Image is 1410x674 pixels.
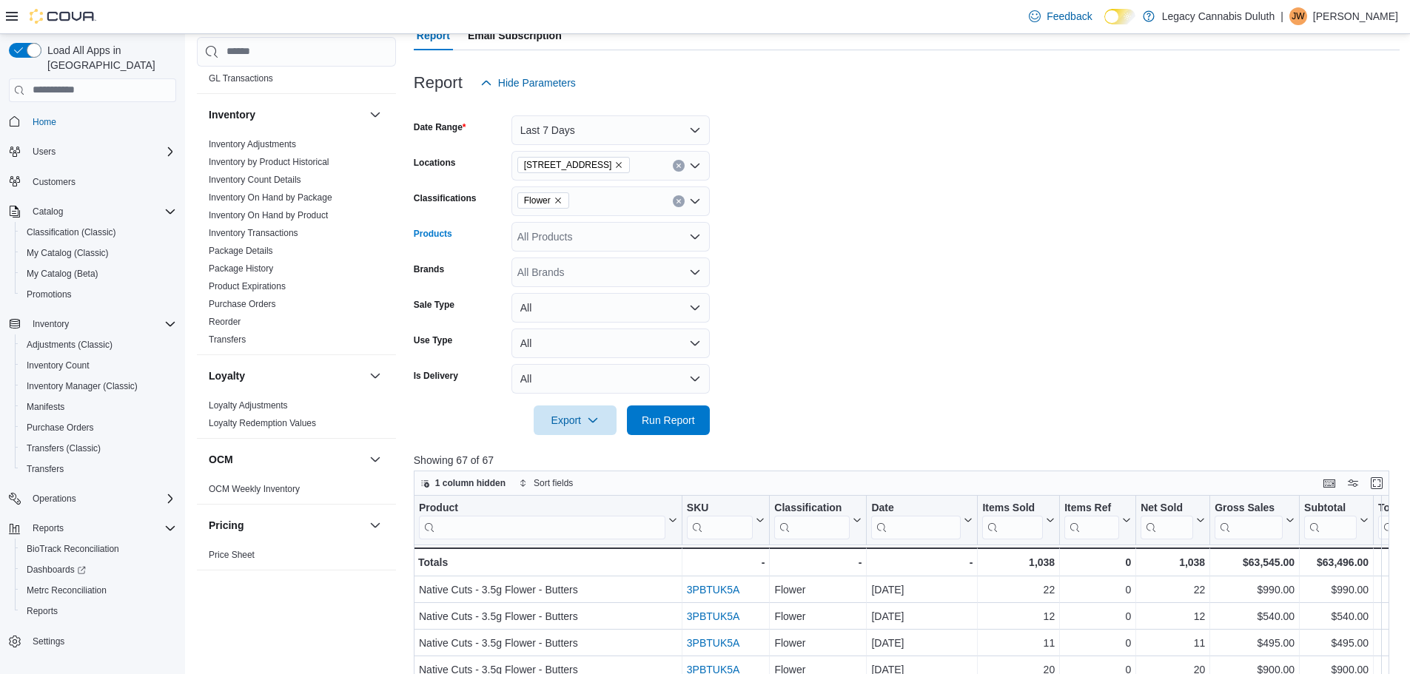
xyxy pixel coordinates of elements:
div: Totals [418,553,677,571]
button: Inventory [366,106,384,124]
button: Keyboard shortcuts [1320,474,1338,492]
a: Inventory Manager (Classic) [21,377,144,395]
div: $540.00 [1304,607,1369,625]
div: Date [871,501,961,539]
div: Items Sold [982,501,1043,515]
span: Inventory Count [21,357,176,374]
span: Inventory Transactions [209,227,298,239]
span: Inventory Adjustments [209,138,296,150]
button: Clear input [673,160,685,172]
button: Transfers [15,459,182,479]
button: Transfers (Classic) [15,438,182,459]
span: Package History [209,263,273,274]
button: All [511,364,710,394]
a: Package Details [209,246,273,256]
button: Users [3,141,182,162]
div: Net Sold [1141,501,1193,515]
button: Enter fullscreen [1368,474,1386,492]
div: - [774,553,862,571]
div: Subtotal [1304,501,1357,515]
input: Dark Mode [1104,9,1135,24]
div: Finance [197,52,396,93]
span: Transfers (Classic) [27,442,101,454]
button: Classification [774,501,862,539]
button: Inventory [3,314,182,334]
a: Inventory Adjustments [209,139,296,149]
button: Customers [3,171,182,192]
a: Price Sheet [209,550,255,560]
div: 1,038 [1141,553,1205,571]
label: Sale Type [414,299,454,311]
p: [PERSON_NAME] [1313,7,1398,25]
a: Dashboards [15,559,182,580]
h3: Loyalty [209,368,245,383]
span: Inventory Count [27,360,90,371]
h3: Pricing [209,518,244,533]
div: OCM [197,480,396,504]
div: $495.00 [1215,634,1295,652]
button: Reports [3,518,182,539]
a: Package History [209,263,273,274]
div: Classification [774,501,850,539]
div: [DATE] [871,581,973,599]
span: Metrc Reconciliation [21,582,176,599]
a: Transfers (Classic) [21,439,107,457]
div: Native Cuts - 3.5g Flower - Butters [419,607,677,625]
span: Home [27,112,176,131]
div: Native Cuts - 3.5g Flower - Butters [419,634,677,652]
a: Loyalty Redemption Values [209,418,316,428]
span: Purchase Orders [21,419,176,437]
a: OCM Weekly Inventory [209,484,300,494]
span: Adjustments (Classic) [27,339,113,351]
label: Use Type [414,334,452,346]
div: [DATE] [871,634,973,652]
label: Locations [414,157,456,169]
div: 0 [1064,607,1131,625]
span: JW [1292,7,1304,25]
button: My Catalog (Classic) [15,243,182,263]
span: Product Expirations [209,280,286,292]
button: Settings [3,630,182,652]
span: Promotions [21,286,176,303]
span: Inventory On Hand by Product [209,209,328,221]
button: Remove 1906 W Superior St. from selection in this group [614,161,623,169]
span: Customers [33,176,75,188]
a: Inventory On Hand by Product [209,210,328,220]
div: Gross Sales [1215,501,1283,539]
span: Classification (Classic) [27,226,116,238]
div: $990.00 [1304,581,1369,599]
button: My Catalog (Beta) [15,263,182,284]
span: Users [27,143,176,161]
span: Load All Apps in [GEOGRAPHIC_DATA] [41,43,176,73]
button: Loyalty [209,368,363,383]
button: Display options [1344,474,1362,492]
button: Open list of options [689,231,701,243]
button: Catalog [27,203,69,220]
button: Open list of options [689,160,701,172]
div: $495.00 [1304,634,1369,652]
h3: OCM [209,452,233,467]
button: Net Sold [1141,501,1205,539]
div: Product [419,501,665,539]
h3: Inventory [209,107,255,122]
p: Legacy Cannabis Duluth [1162,7,1275,25]
div: Loyalty [197,397,396,438]
button: Open list of options [689,266,701,278]
div: Flower [774,607,862,625]
button: Reports [15,601,182,621]
div: 0 [1064,634,1131,652]
span: Operations [33,493,76,505]
button: Run Report [627,405,710,435]
span: Loyalty Redemption Values [209,417,316,429]
a: Reorder [209,317,241,327]
span: Reports [33,522,64,534]
button: Export [534,405,617,435]
button: Subtotal [1304,501,1369,539]
span: Inventory Count Details [209,174,301,186]
div: $990.00 [1215,581,1295,599]
div: Pricing [197,546,396,570]
button: BioTrack Reconciliation [15,539,182,559]
div: Items Ref [1064,501,1119,539]
span: Feedback [1047,9,1092,24]
span: Reports [27,519,176,537]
